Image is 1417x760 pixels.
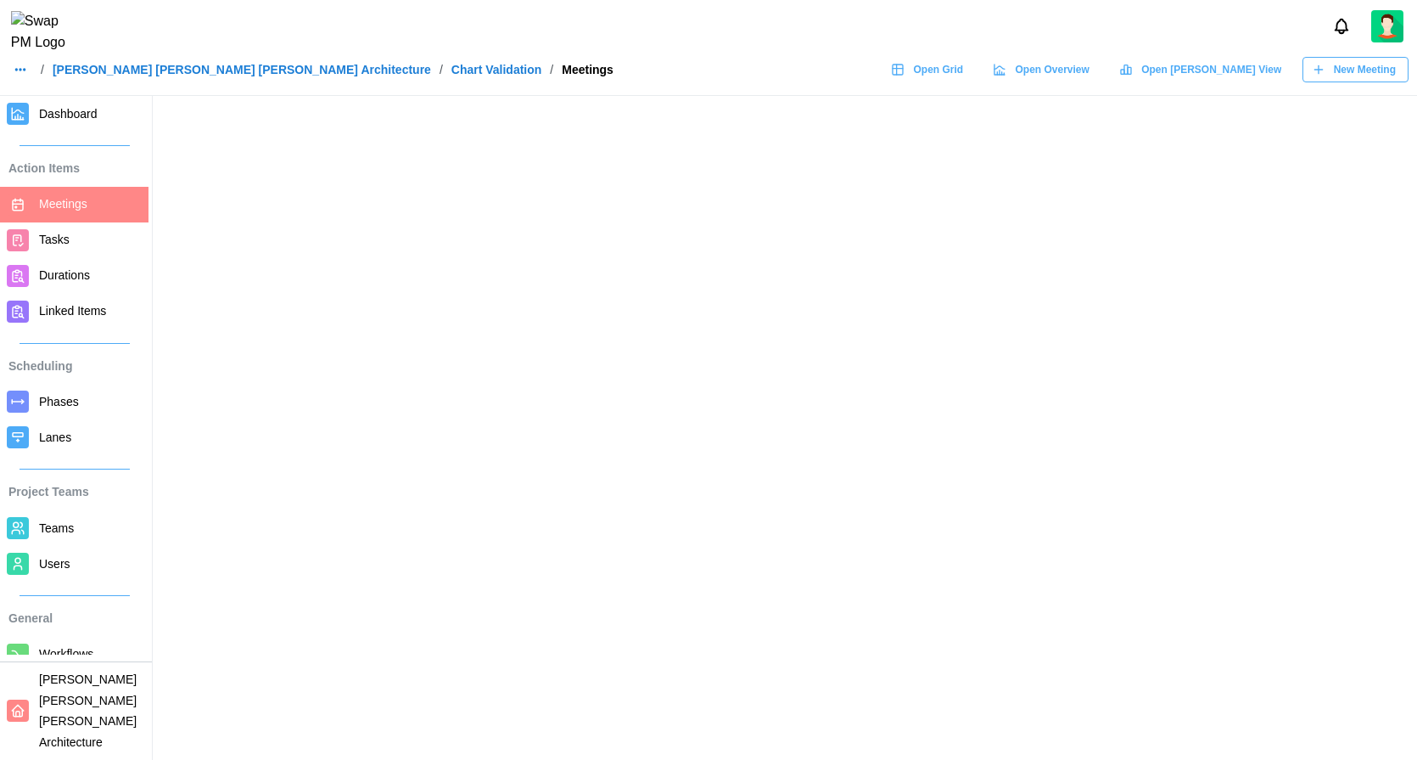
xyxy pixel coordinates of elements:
button: Notifications [1327,12,1356,41]
span: Phases [39,395,79,408]
span: Open Overview [1015,58,1089,82]
span: [PERSON_NAME] [PERSON_NAME] [PERSON_NAME] Architecture [39,673,137,749]
span: Workflows [39,647,93,661]
button: New Meeting [1302,57,1409,82]
div: Meetings [562,64,613,76]
span: Linked Items [39,304,106,318]
a: [PERSON_NAME] [PERSON_NAME] [PERSON_NAME] Architecture [53,64,431,76]
div: / [41,64,44,76]
div: / [440,64,443,76]
a: Zulqarnain Khalil [1371,10,1403,42]
span: Meetings [39,197,87,211]
span: Lanes [39,431,71,444]
a: Open Grid [882,57,976,82]
span: Dashboard [39,107,98,121]
span: Open [PERSON_NAME] View [1141,58,1281,82]
span: Durations [39,268,90,282]
div: / [550,64,553,76]
span: New Meeting [1334,58,1396,82]
a: Open [PERSON_NAME] View [1111,57,1294,82]
a: Open Overview [984,57,1102,82]
img: Swap PM Logo [11,11,80,53]
span: Teams [39,521,74,535]
span: Open Grid [913,58,963,82]
span: Users [39,557,70,571]
img: 2Q== [1371,10,1403,42]
a: Chart Validation [451,64,542,76]
span: Tasks [39,233,70,246]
